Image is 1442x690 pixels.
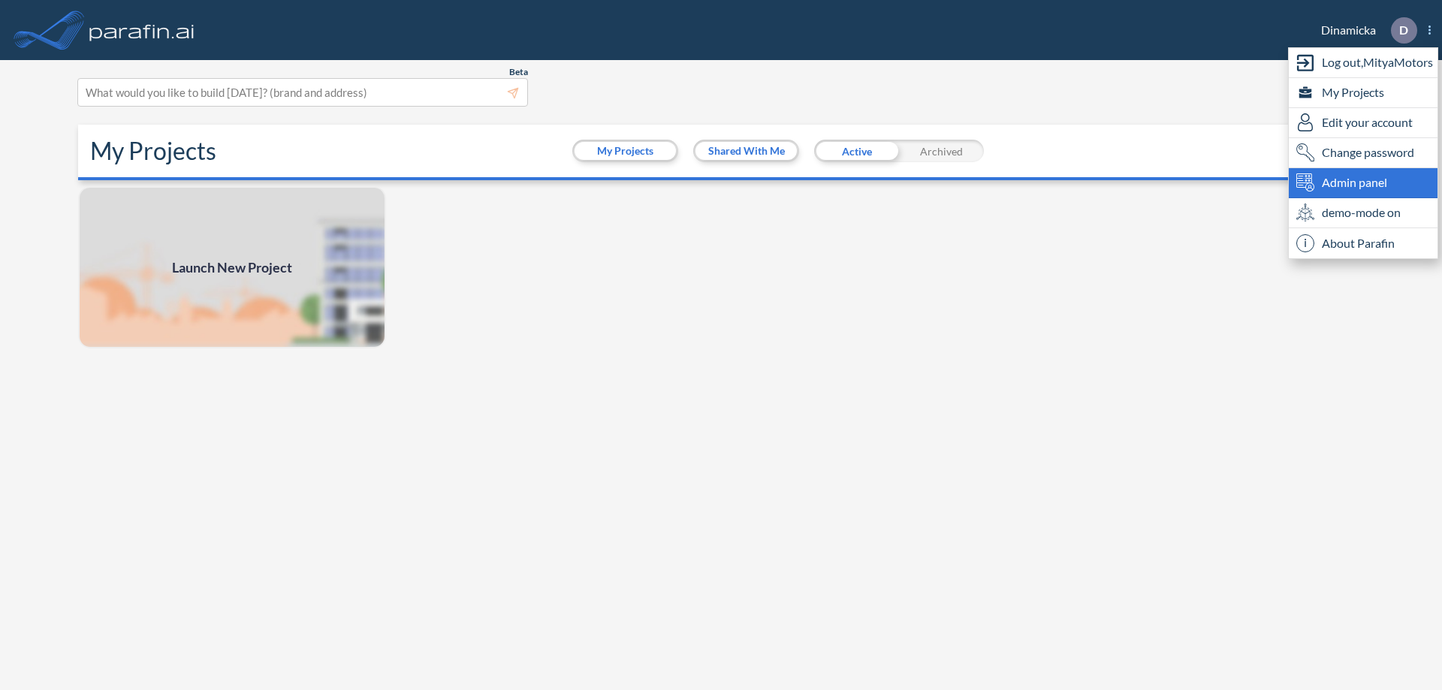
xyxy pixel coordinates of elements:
span: i [1296,234,1314,252]
div: Dinamicka [1299,17,1431,44]
span: Change password [1322,143,1414,161]
span: Launch New Project [172,258,292,278]
a: Launch New Project [78,186,386,348]
span: demo-mode on [1322,203,1401,221]
span: My Projects [1322,83,1384,101]
p: D [1399,23,1408,37]
div: Active [814,140,899,162]
div: Edit user [1289,108,1437,138]
span: Admin panel [1322,173,1387,191]
div: Log out [1289,48,1437,78]
img: add [78,186,386,348]
span: Log out, MityaMotors [1322,53,1433,71]
span: Beta [509,66,528,78]
span: About Parafin [1322,234,1395,252]
div: Change password [1289,138,1437,168]
span: Edit your account [1322,113,1413,131]
h2: My Projects [90,137,216,165]
div: About Parafin [1289,228,1437,258]
div: Archived [899,140,984,162]
div: demo-mode on [1289,198,1437,228]
div: My Projects [1289,78,1437,108]
button: My Projects [575,142,676,160]
img: logo [86,15,198,45]
div: Admin panel [1289,168,1437,198]
button: Shared With Me [695,142,797,160]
